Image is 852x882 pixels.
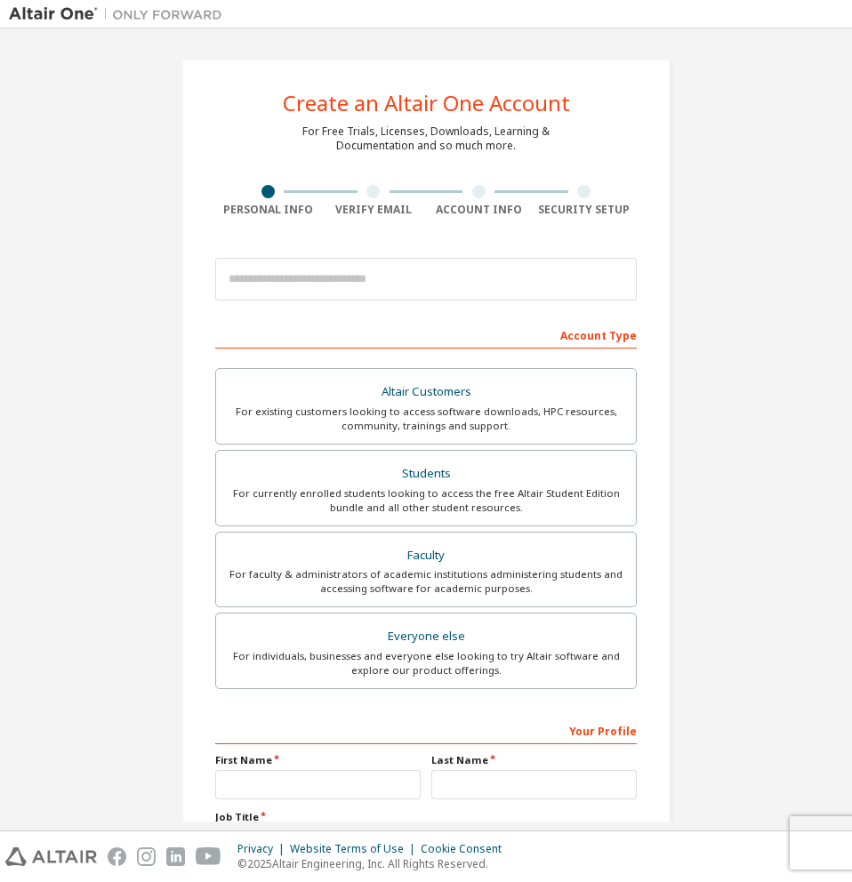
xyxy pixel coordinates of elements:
[215,320,637,349] div: Account Type
[227,380,625,405] div: Altair Customers
[108,847,126,866] img: facebook.svg
[321,203,427,217] div: Verify Email
[227,567,625,596] div: For faculty & administrators of academic institutions administering students and accessing softwa...
[227,486,625,515] div: For currently enrolled students looking to access the free Altair Student Edition bundle and all ...
[237,842,290,856] div: Privacy
[421,842,512,856] div: Cookie Consent
[137,847,156,866] img: instagram.svg
[227,405,625,433] div: For existing customers looking to access software downloads, HPC resources, community, trainings ...
[215,753,421,767] label: First Name
[166,847,185,866] img: linkedin.svg
[227,649,625,678] div: For individuals, businesses and everyone else looking to try Altair software and explore our prod...
[215,716,637,744] div: Your Profile
[227,624,625,649] div: Everyone else
[426,203,532,217] div: Account Info
[532,203,638,217] div: Security Setup
[215,203,321,217] div: Personal Info
[227,543,625,568] div: Faculty
[290,842,421,856] div: Website Terms of Use
[196,847,221,866] img: youtube.svg
[237,856,512,871] p: © 2025 Altair Engineering, Inc. All Rights Reserved.
[5,847,97,866] img: altair_logo.svg
[9,5,231,23] img: Altair One
[215,810,637,824] label: Job Title
[302,124,550,153] div: For Free Trials, Licenses, Downloads, Learning & Documentation and so much more.
[227,461,625,486] div: Students
[283,92,570,114] div: Create an Altair One Account
[431,753,637,767] label: Last Name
